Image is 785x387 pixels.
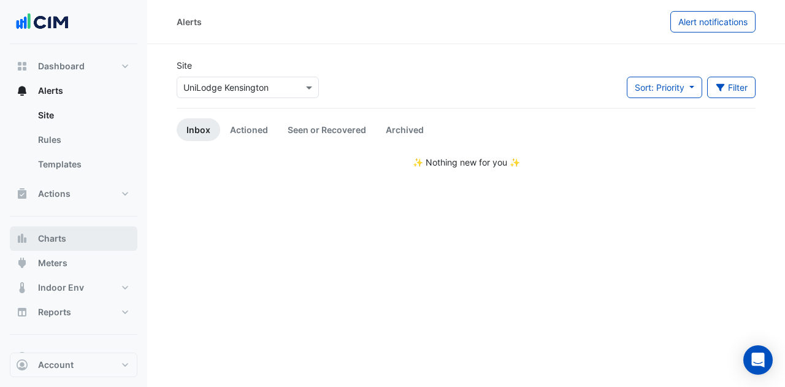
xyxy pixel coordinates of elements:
app-icon: Reports [16,306,28,318]
app-icon: Meters [16,257,28,269]
span: Alerts [38,85,63,97]
img: Company Logo [15,10,70,34]
label: Site [177,59,192,72]
a: Inbox [177,118,220,141]
button: Reports [10,300,137,324]
a: Rules [28,128,137,152]
div: Open Intercom Messenger [743,345,773,375]
span: Sort: Priority [635,82,684,93]
app-icon: Charts [16,232,28,245]
span: Indoor Env [38,282,84,294]
span: Charts [38,232,66,245]
app-icon: Alerts [16,85,28,97]
a: Seen or Recovered [278,118,376,141]
app-icon: Indoor Env [16,282,28,294]
span: Site Manager [38,351,93,363]
span: Meters [38,257,67,269]
button: Indoor Env [10,275,137,300]
span: Actions [38,188,71,200]
app-icon: Dashboard [16,60,28,72]
button: Alert notifications [670,11,756,33]
app-icon: Site Manager [16,351,28,363]
a: Templates [28,152,137,177]
a: Site [28,103,137,128]
span: Dashboard [38,60,85,72]
div: Alerts [10,103,137,182]
div: Alerts [177,15,202,28]
button: Filter [707,77,756,98]
app-icon: Actions [16,188,28,200]
span: Reports [38,306,71,318]
a: Actioned [220,118,278,141]
button: Dashboard [10,54,137,79]
button: Meters [10,251,137,275]
span: Alert notifications [678,17,748,27]
button: Charts [10,226,137,251]
button: Account [10,353,137,377]
div: ✨ Nothing new for you ✨ [177,156,756,169]
a: Archived [376,118,434,141]
button: Actions [10,182,137,206]
button: Alerts [10,79,137,103]
button: Sort: Priority [627,77,702,98]
span: Account [38,359,74,371]
button: Site Manager [10,345,137,369]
